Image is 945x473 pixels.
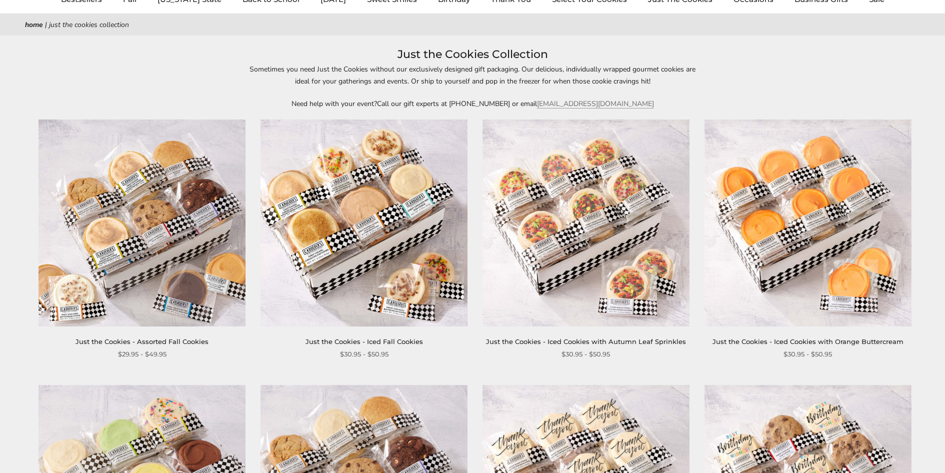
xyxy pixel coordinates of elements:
[537,99,654,108] a: [EMAIL_ADDRESS][DOMAIN_NAME]
[118,349,166,359] span: $29.95 - $49.95
[340,349,388,359] span: $30.95 - $50.95
[260,119,467,326] img: Just the Cookies - Iced Fall Cookies
[561,349,610,359] span: $30.95 - $50.95
[40,45,905,63] h1: Just the Cookies Collection
[25,20,43,29] a: Home
[75,337,208,345] a: Just the Cookies - Assorted Fall Cookies
[377,99,537,108] span: Call our gift experts at [PHONE_NUMBER] or email
[25,19,920,30] nav: breadcrumbs
[482,119,689,326] img: Just the Cookies - Iced Cookies with Autumn Leaf Sprinkles
[305,337,423,345] a: Just the Cookies - Iced Fall Cookies
[38,119,245,326] img: Just the Cookies - Assorted Fall Cookies
[486,337,686,345] a: Just the Cookies - Iced Cookies with Autumn Leaf Sprinkles
[8,435,103,465] iframe: Sign Up via Text for Offers
[242,98,702,109] p: Need help with your event?
[783,349,832,359] span: $30.95 - $50.95
[704,119,911,326] img: Just the Cookies - Iced Cookies with Orange Buttercream
[45,20,47,29] span: |
[242,63,702,86] p: Sometimes you need Just the Cookies without our exclusively designed gift packaging. Our deliciou...
[712,337,903,345] a: Just the Cookies - Iced Cookies with Orange Buttercream
[49,20,129,29] span: Just the Cookies Collection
